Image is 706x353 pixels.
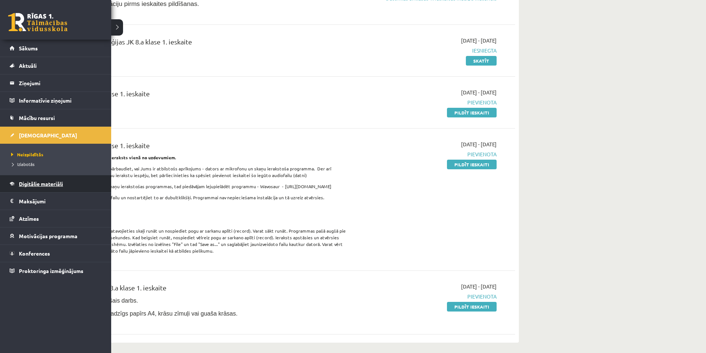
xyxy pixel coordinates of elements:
a: Aktuāli [10,57,102,74]
p: Pirms ieskaites pildīšanas pārbaudiet, vai Jums ir atbilstošs aprīkojums - dators ar mikrofonu un... [56,165,346,179]
a: Rīgas 1. Tālmācības vidusskola [8,13,67,31]
a: Neizpildītās [9,151,104,158]
a: Informatīvie ziņojumi [10,92,102,109]
a: Sākums [10,40,102,57]
a: Atzīmes [10,210,102,227]
legend: Ziņojumi [19,74,102,91]
a: Proktoringa izmēģinājums [10,262,102,279]
p: Lejuplādējiet programmas failu un nostartējiet to ar dubultklikšķi. Programmai nav nepieciešama i... [56,194,346,201]
div: Dizains un tehnoloģijas JK 8.a klase 1. ieskaite [56,37,346,50]
p: Ja Jums nav datorā savas skaņu ierakstošas programmas, tad piedāvājam lejupielādēt programmu - Wa... [56,183,346,190]
span: Proktoringa izmēģinājums [19,267,83,274]
span: [DATE] - [DATE] [461,283,497,290]
span: Pievienota [357,293,497,300]
a: Mācību resursi [10,109,102,126]
span: Pievienota [357,150,497,158]
a: Pildīt ieskaiti [447,108,497,117]
span: Motivācijas programma [19,233,77,239]
p: Startējiet programmu, sagatavojieties skaļi runāt un nospiediet pogu ar sarkanu aplīti (record). ... [56,227,346,254]
a: Digitālie materiāli [10,175,102,192]
span: [DEMOGRAPHIC_DATA] [19,132,77,139]
span: Pievienota [357,99,497,106]
span: [DATE] - [DATE] [461,89,497,96]
span: Izlabotās [9,161,34,167]
a: [DEMOGRAPHIC_DATA] [10,127,102,144]
span: Neizpildītās [9,151,43,157]
span: Sākums [19,45,38,51]
a: Konferences [10,245,102,262]
a: Maksājumi [10,193,102,210]
div: Vizuālā māksla JK 8.a klase 1. ieskaite [56,283,346,296]
legend: Informatīvie ziņojumi [19,92,102,109]
a: Izlabotās [9,161,104,167]
span: Aktuāli [19,62,37,69]
span: [DATE] - [DATE] [461,140,497,148]
span: Mācību resursi [19,114,55,121]
span: Digitālie materiāli [19,180,63,187]
a: Ziņojumi [10,74,102,91]
div: Vācu valoda 8.a klase 1. ieskaite [56,89,346,102]
a: Skatīt [466,56,497,66]
a: Pildīt ieskaiti [447,302,497,312]
span: [DATE] - [DATE] [461,37,497,44]
a: Motivācijas programma [10,227,102,244]
span: Pildot ieskaiti būs vajadzīgs papīrs A4, krāsu zīmuļi vai guaša krāsas. [56,310,238,317]
strong: Ieskaitē būs jāveic audio ieraksts vienā no uzdevumiem. [56,154,176,160]
legend: Maksājumi [19,193,102,210]
span: Iesniegta [357,47,497,54]
div: Vācu valoda 8.a klase 1. ieskaite [56,140,346,154]
span: Konferences [19,250,50,257]
span: Atzīmes [19,215,39,222]
a: Pildīt ieskaiti [447,160,497,169]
